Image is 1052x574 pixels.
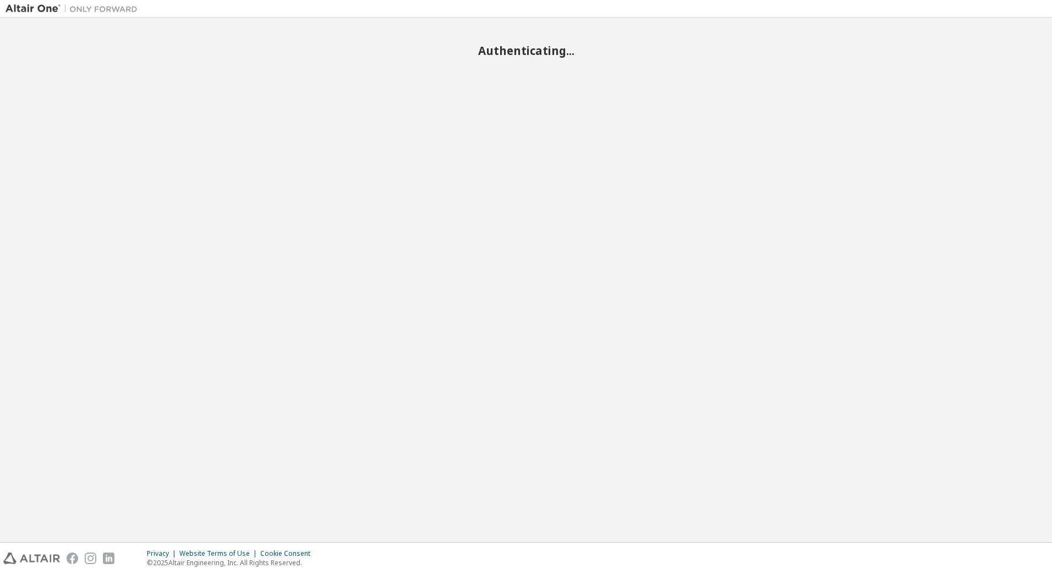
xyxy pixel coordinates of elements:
[6,43,1046,58] h2: Authenticating...
[6,3,143,14] img: Altair One
[67,553,78,564] img: facebook.svg
[103,553,114,564] img: linkedin.svg
[147,558,317,567] p: © 2025 Altair Engineering, Inc. All Rights Reserved.
[85,553,96,564] img: instagram.svg
[147,549,179,558] div: Privacy
[179,549,260,558] div: Website Terms of Use
[260,549,317,558] div: Cookie Consent
[3,553,60,564] img: altair_logo.svg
